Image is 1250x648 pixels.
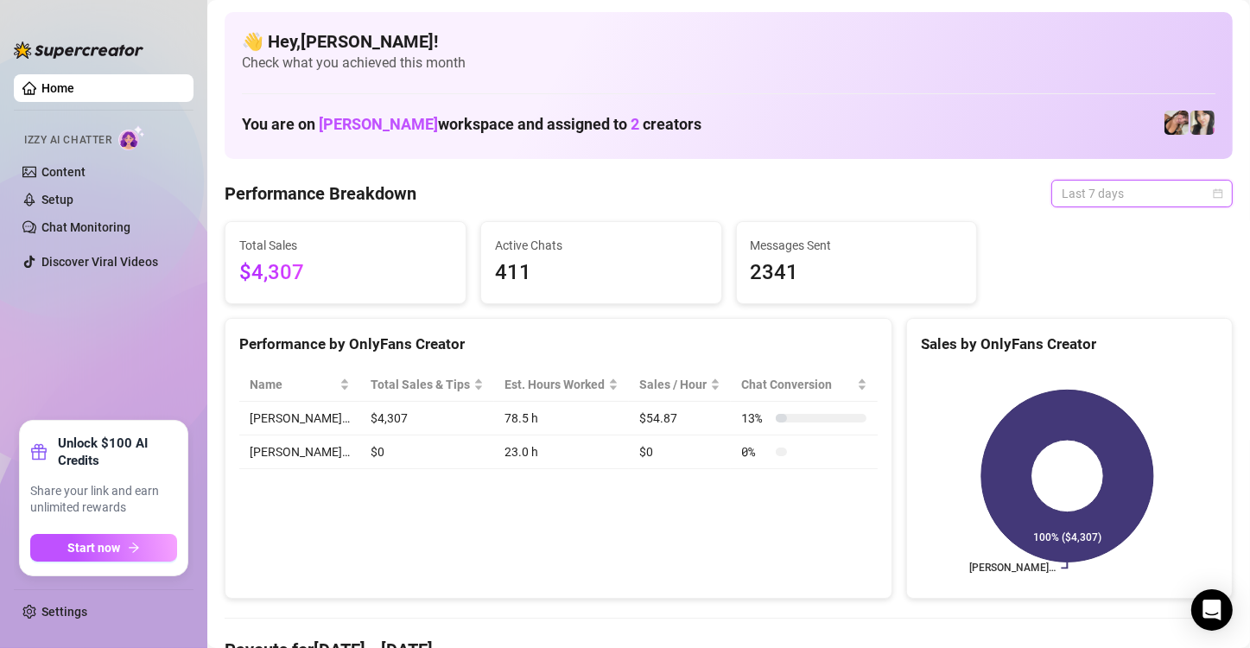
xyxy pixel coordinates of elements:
span: Start now [68,541,121,555]
span: Active Chats [495,236,707,255]
td: $54.87 [629,402,731,435]
span: gift [30,443,48,461]
a: Chat Monitoring [41,220,130,234]
span: Last 7 days [1062,181,1222,206]
a: Settings [41,605,87,619]
div: Est. Hours Worked [504,375,605,394]
img: Christina [1164,111,1189,135]
img: Christina [1190,111,1215,135]
td: $0 [629,435,731,469]
td: 78.5 h [494,402,629,435]
div: Performance by OnlyFans Creator [239,333,878,356]
span: 411 [495,257,707,289]
text: [PERSON_NAME]… [969,562,1056,575]
td: $0 [360,435,494,469]
td: [PERSON_NAME]… [239,402,360,435]
td: [PERSON_NAME]… [239,435,360,469]
span: calendar [1213,188,1223,199]
span: Chat Conversion [741,375,853,394]
span: Izzy AI Chatter [24,132,111,149]
img: AI Chatter [118,125,145,150]
a: Setup [41,193,73,206]
span: [PERSON_NAME] [319,115,438,133]
span: 2341 [751,257,963,289]
span: Sales / Hour [639,375,707,394]
img: logo-BBDzfeDw.svg [14,41,143,59]
a: Discover Viral Videos [41,255,158,269]
span: arrow-right [128,542,140,554]
a: Home [41,81,74,95]
td: 23.0 h [494,435,629,469]
span: Share your link and earn unlimited rewards [30,483,177,517]
span: $4,307 [239,257,452,289]
button: Start nowarrow-right [30,534,177,562]
span: Total Sales [239,236,452,255]
span: Messages Sent [751,236,963,255]
div: Sales by OnlyFans Creator [921,333,1218,356]
h4: Performance Breakdown [225,181,416,206]
h4: 👋 Hey, [PERSON_NAME] ! [242,29,1215,54]
span: 2 [631,115,639,133]
span: 0 % [741,442,769,461]
th: Sales / Hour [629,368,731,402]
th: Total Sales & Tips [360,368,494,402]
div: Open Intercom Messenger [1191,589,1233,631]
strong: Unlock $100 AI Credits [58,435,177,469]
h1: You are on workspace and assigned to creators [242,115,701,134]
th: Name [239,368,360,402]
a: Content [41,165,86,179]
span: 13 % [741,409,769,428]
span: Check what you achieved this month [242,54,1215,73]
td: $4,307 [360,402,494,435]
span: Name [250,375,336,394]
span: Total Sales & Tips [371,375,470,394]
th: Chat Conversion [731,368,877,402]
